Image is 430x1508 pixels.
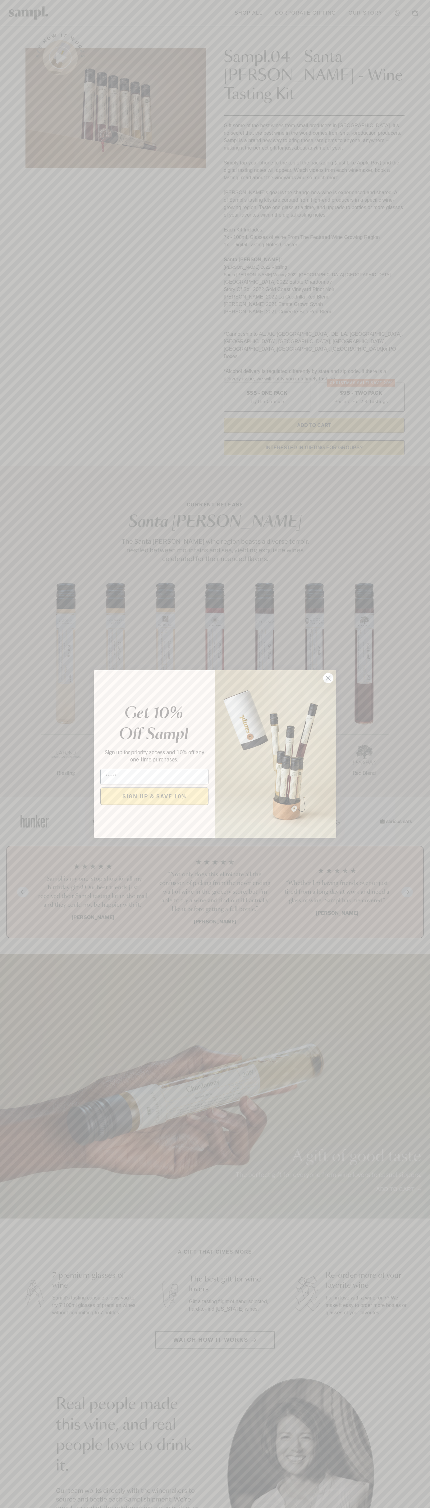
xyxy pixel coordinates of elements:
button: SIGN UP & SAVE 10% [100,788,208,805]
em: Get 10% Off Sampl [119,706,188,742]
span: Sign up for priority access and 10% off any one-time purchases. [105,748,204,763]
img: 96933287-25a1-481a-a6d8-4dd623390dc6.png [215,670,336,838]
input: Email [100,769,208,784]
button: Close dialog [323,673,334,684]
